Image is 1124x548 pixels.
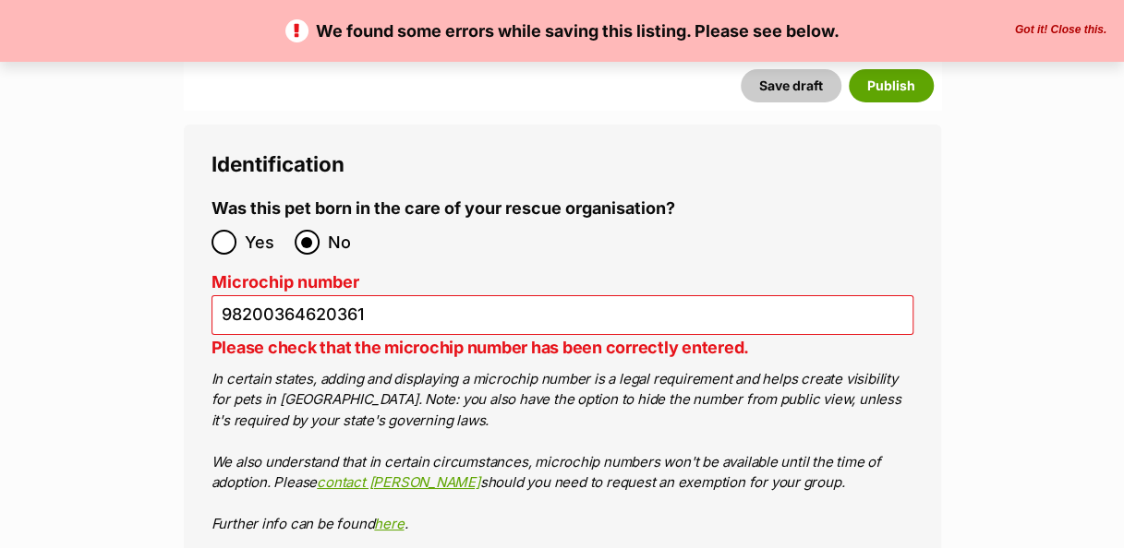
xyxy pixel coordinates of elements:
button: Close the banner [1009,23,1112,38]
button: Publish [849,69,934,102]
a: contact [PERSON_NAME] [317,473,480,491]
p: In certain states, adding and displaying a microchip number is a legal requirement and helps crea... [212,369,913,535]
label: Was this pet born in the care of your rescue organisation? [212,199,675,219]
span: Identification [212,151,344,176]
span: No [328,230,369,255]
p: We found some errors while saving this listing. Please see below. [18,18,1106,43]
label: Microchip number [212,273,913,292]
span: Yes [245,230,285,255]
p: Please check that the microchip number has been correctly entered. [212,335,913,360]
button: Save draft [741,69,841,102]
a: here [374,515,404,532]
